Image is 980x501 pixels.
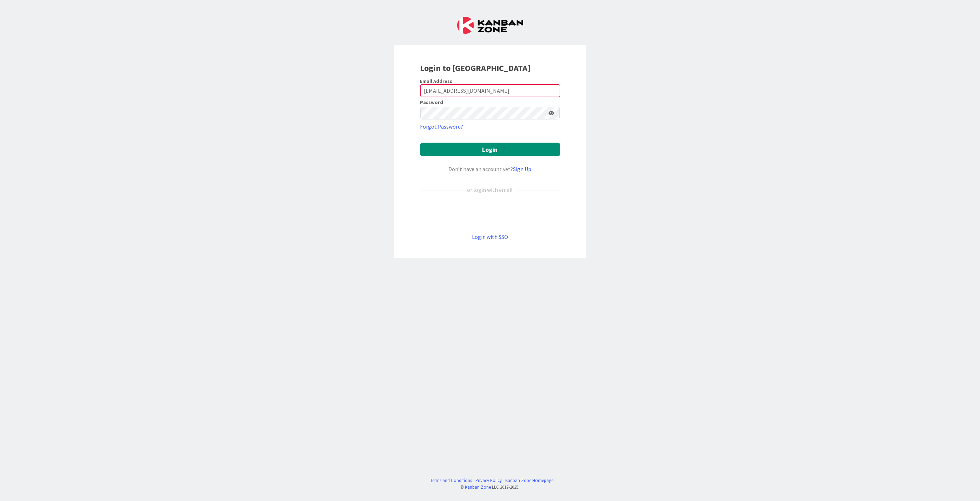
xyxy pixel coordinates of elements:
[472,233,508,240] a: Login with SSO
[420,63,531,73] b: Login to [GEOGRAPHIC_DATA]
[466,186,515,194] div: or login with email
[457,17,523,34] img: Kanban Zone
[417,206,564,221] iframe: Sign in with Google Button
[420,122,463,131] a: Forgot Password?
[420,143,560,156] button: Login
[430,477,472,484] a: Terms and Conditions
[465,484,491,490] a: Kanban Zone
[420,165,560,173] div: Don’t have an account yet?
[475,477,502,484] a: Privacy Policy
[420,100,443,105] label: Password
[420,78,453,84] label: Email Address
[513,165,532,173] a: Sign Up
[427,484,553,490] div: © LLC 2017- 2025 .
[505,477,553,484] a: Kanban Zone Homepage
